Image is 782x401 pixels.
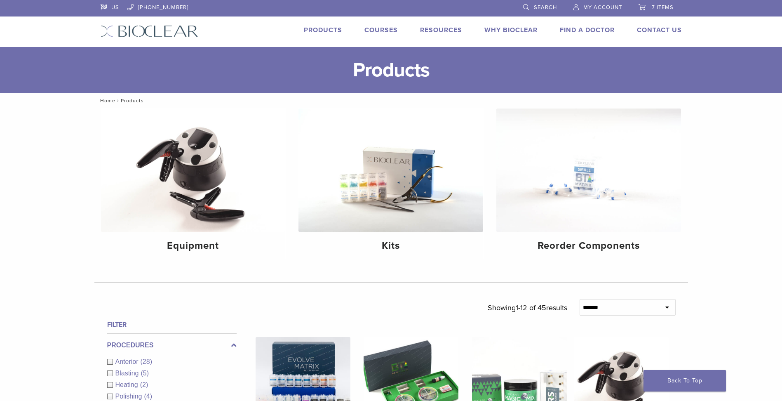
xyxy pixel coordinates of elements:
span: Polishing [115,393,144,400]
a: Home [98,98,115,104]
a: Resources [420,26,462,34]
a: Kits [298,109,483,259]
h4: Equipment [108,238,279,253]
span: (28) [141,358,152,365]
span: Blasting [115,370,141,377]
nav: Products [94,93,688,108]
a: Contact Us [637,26,682,34]
a: Reorder Components [496,109,681,259]
span: Heating [115,381,140,388]
a: Courses [364,26,398,34]
img: Kits [298,109,483,232]
span: 1-12 of 45 [516,303,546,312]
label: Procedures [107,340,237,350]
h4: Reorder Components [503,238,674,253]
span: (2) [140,381,148,388]
a: Equipment [101,109,286,259]
img: Bioclear [101,25,198,37]
span: (4) [144,393,152,400]
a: Products [304,26,342,34]
span: 7 items [652,4,674,11]
a: Back To Top [643,370,726,392]
h4: Filter [107,320,237,330]
span: Anterior [115,358,141,365]
h4: Kits [305,238,477,253]
a: Find A Doctor [560,26,615,34]
span: Search [534,4,557,11]
img: Equipment [101,109,286,232]
a: Why Bioclear [484,26,538,34]
span: My Account [583,4,622,11]
img: Reorder Components [496,109,681,232]
span: / [115,99,121,103]
p: Showing results [488,299,567,316]
span: (5) [141,370,149,377]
